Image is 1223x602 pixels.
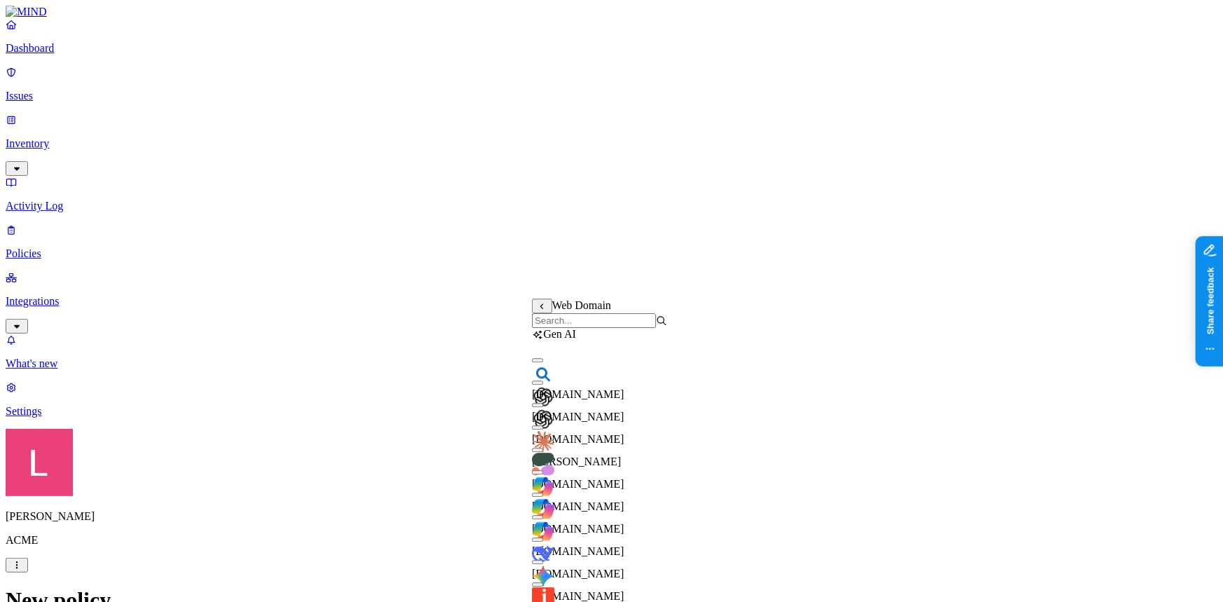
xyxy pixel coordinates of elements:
img: MIND [6,6,47,18]
a: MIND [6,6,1217,18]
a: Dashboard [6,18,1217,55]
a: Inventory [6,114,1217,174]
img: claude.ai favicon [532,430,554,453]
img: Landen Brown [6,429,73,496]
img: chat.openai.com favicon [532,385,554,408]
p: Dashboard [6,42,1217,55]
p: Policies [6,247,1217,260]
a: Activity Log [6,176,1217,212]
a: What's new [6,334,1217,370]
span: Web Domain [552,299,611,311]
img: gemini.google.com favicon [532,565,554,587]
p: Inventory [6,137,1217,150]
img: bing.com favicon [532,363,554,385]
img: m365.cloud.microsoft favicon [532,520,554,542]
p: Settings [6,405,1217,418]
img: chatgpt.com favicon [532,408,554,430]
p: Activity Log [6,200,1217,212]
input: Search... [532,313,656,328]
p: [PERSON_NAME] [6,510,1217,523]
a: Integrations [6,271,1217,331]
img: deepseek.com favicon [532,542,554,565]
img: copilot.cloud.microsoft favicon [532,475,554,498]
p: Integrations [6,295,1217,308]
a: Issues [6,66,1217,102]
p: Issues [6,90,1217,102]
img: cohere.com favicon [532,453,554,475]
p: ACME [6,534,1217,547]
a: Settings [6,381,1217,418]
div: Gen AI [532,328,667,341]
a: Policies [6,224,1217,260]
p: What's new [6,357,1217,370]
img: copilot.microsoft.com favicon [532,498,554,520]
